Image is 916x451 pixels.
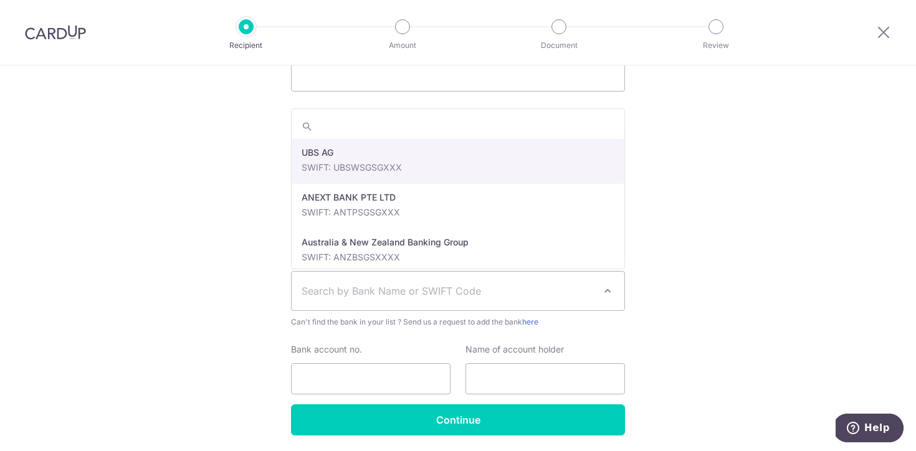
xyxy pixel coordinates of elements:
p: SWIFT: UBSWSGSGXXX [302,161,614,174]
iframe: Opens a widget where you can find more information [836,414,904,445]
p: Amount [356,39,449,52]
p: Recipient [200,39,292,52]
p: SWIFT: ANTPSGSGXXX [302,206,614,219]
label: Bank account no. [291,343,362,356]
span: Help [29,9,54,20]
span: Can't find the bank in your list ? Send us a request to add the bank [291,316,625,328]
p: Document [513,39,605,52]
span: Search by Bank Name or SWIFT Code [302,283,594,298]
label: Name of account holder [465,343,564,356]
a: here [522,317,538,326]
p: ANEXT BANK PTE LTD [302,191,614,204]
p: SWIFT: ANZBSGSXXXX [302,251,614,263]
img: CardUp [25,25,86,40]
p: Australia & New Zealand Banking Group [302,236,614,249]
p: Review [670,39,762,52]
p: UBS AG [302,146,614,159]
input: Continue [291,404,625,435]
